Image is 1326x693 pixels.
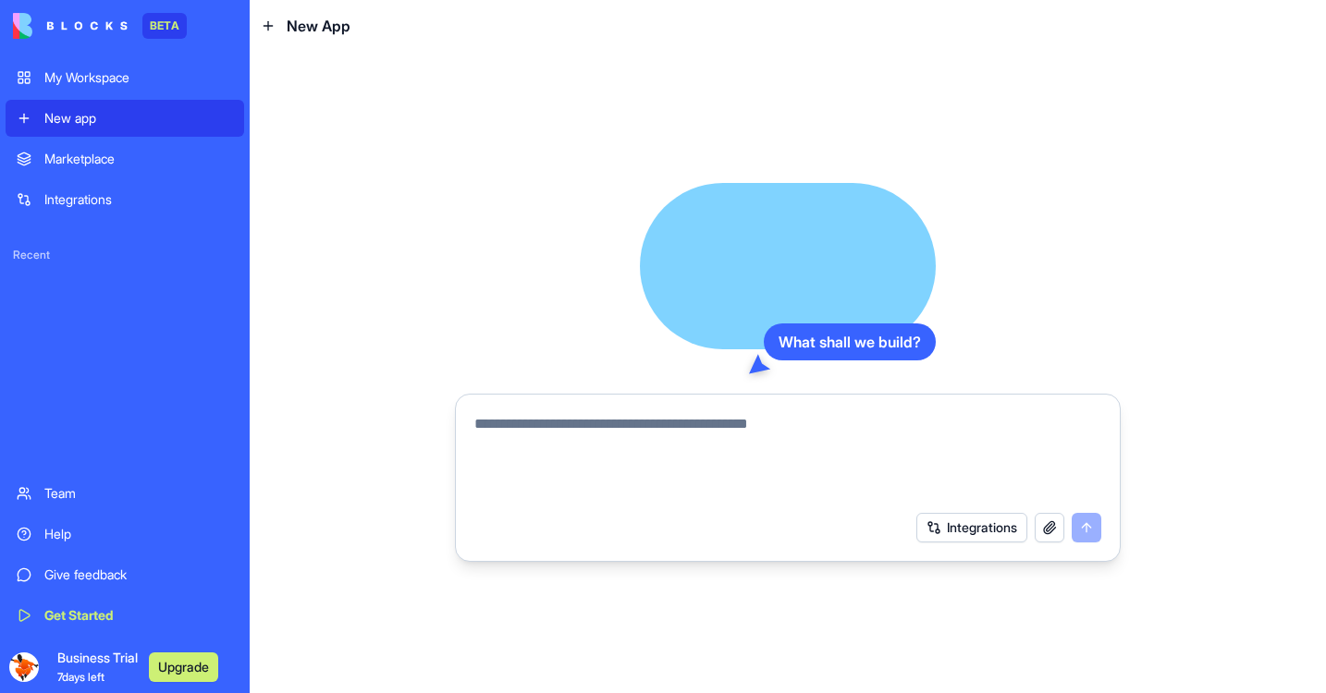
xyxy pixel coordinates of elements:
[44,565,233,584] div: Give feedback
[764,323,936,360] div: What shall we build?
[13,13,187,39] a: BETA
[44,150,233,168] div: Marketplace
[44,190,233,209] div: Integrations
[9,652,39,682] img: ACg8ocLvaTNFR3WvvMe1VDP3GWposh2p9elxTG8fNz2iJ-EkTUCx7Cq1=s96-c
[6,556,244,593] a: Give feedback
[6,248,244,262] span: Recent
[6,516,244,553] a: Help
[142,13,187,39] div: BETA
[44,484,233,503] div: Team
[44,109,233,128] div: New app
[6,59,244,96] a: My Workspace
[916,513,1027,542] button: Integrations
[6,181,244,218] a: Integrations
[13,13,128,39] img: logo
[57,649,138,686] span: Business Trial
[57,670,104,684] span: 7 days left
[44,606,233,625] div: Get Started
[44,525,233,543] div: Help
[287,15,350,37] span: New App
[6,140,244,177] a: Marketplace
[44,68,233,87] div: My Workspace
[6,475,244,512] a: Team
[149,652,218,682] button: Upgrade
[6,597,244,634] a: Get Started
[6,100,244,137] a: New app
